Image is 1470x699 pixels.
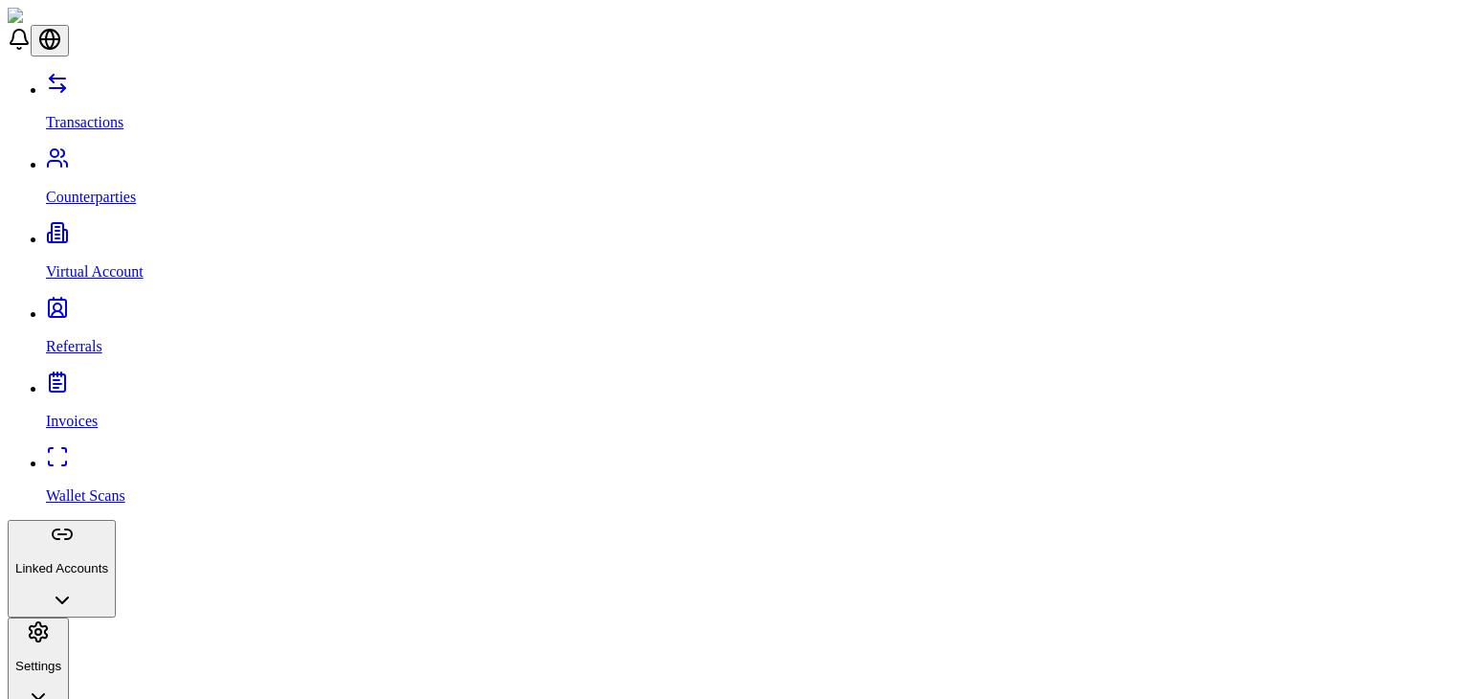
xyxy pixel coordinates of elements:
p: Wallet Scans [46,487,1462,505]
p: Linked Accounts [15,561,108,575]
img: ShieldPay Logo [8,8,122,25]
p: Referrals [46,338,1462,355]
button: Linked Accounts [8,520,116,618]
p: Settings [15,659,61,673]
a: Counterparties [46,156,1462,206]
a: Virtual Account [46,231,1462,281]
a: Wallet Scans [46,455,1462,505]
a: Transactions [46,81,1462,131]
a: Invoices [46,380,1462,430]
p: Virtual Account [46,263,1462,281]
p: Transactions [46,114,1462,131]
p: Counterparties [46,189,1462,206]
p: Invoices [46,413,1462,430]
a: Referrals [46,305,1462,355]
